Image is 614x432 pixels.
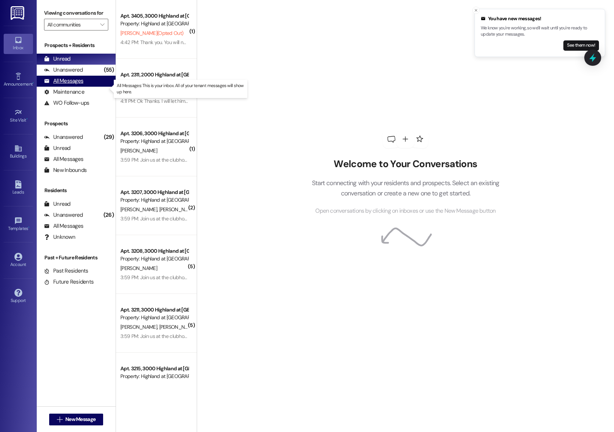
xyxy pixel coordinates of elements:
[44,222,83,230] div: All Messages
[120,314,188,321] div: Property: Highland at [GEOGRAPHIC_DATA]
[28,225,29,230] span: •
[102,64,116,76] div: (55)
[44,278,94,286] div: Future Residents
[472,7,480,14] button: Close toast
[120,137,188,145] div: Property: Highland at [GEOGRAPHIC_DATA]
[44,200,70,208] div: Unread
[301,178,511,199] p: Start connecting with your residents and prospects. Select an existing conversation or create a n...
[120,215,504,222] div: 3:59 PM: Join us at the clubhouse tonight at 6 PM for a fun evening of Pizza & Bingo! 🍕🎉 Bring yo...
[44,133,83,141] div: Unanswered
[4,142,33,162] a: Buildings
[120,130,188,137] div: Apt. 3206, 3000 Highland at [GEOGRAPHIC_DATA]
[481,25,599,38] p: We know you're working, so we'll wait until you're ready to update your messages.
[102,209,116,221] div: (26)
[4,178,33,198] a: Leads
[120,156,504,163] div: 3:59 PM: Join us at the clubhouse tonight at 6 PM for a fun evening of Pizza & Bingo! 🍕🎉 Bring yo...
[37,254,116,262] div: Past + Future Residents
[4,215,33,234] a: Templates •
[44,267,88,275] div: Past Residents
[120,324,159,330] span: [PERSON_NAME]
[120,30,183,36] span: [PERSON_NAME] (Opted Out)
[44,55,70,63] div: Unread
[120,39,468,46] div: 4:42 PM: Thank you. You will no longer receive texts from this thread. Please reply with 'UNSTOP'...
[4,287,33,306] a: Support
[26,116,28,122] span: •
[120,247,188,255] div: Apt. 3208, 3000 Highland at [GEOGRAPHIC_DATA]
[159,206,198,213] span: [PERSON_NAME]
[49,414,103,425] button: New Message
[44,88,84,96] div: Maintenance
[563,40,599,51] button: See them now!
[4,34,33,54] a: Inbox
[120,188,188,196] div: Apt. 3207, 3000 Highland at [GEOGRAPHIC_DATA]
[44,211,83,219] div: Unanswered
[57,417,62,422] i: 
[44,66,83,74] div: Unanswered
[33,80,34,86] span: •
[4,106,33,126] a: Site Visit •
[120,98,199,104] div: 4:11 PM: Ok Thanks. I will let him know.
[301,158,511,170] h2: Welcome to Your Conversations
[44,7,108,19] label: Viewing conversations for
[120,255,188,263] div: Property: Highland at [GEOGRAPHIC_DATA]
[120,147,157,154] span: [PERSON_NAME]
[44,166,87,174] div: New Inbounds
[44,155,83,163] div: All Messages
[37,42,116,49] div: Prospects + Residents
[120,206,159,213] span: [PERSON_NAME]
[44,144,70,152] div: Unread
[120,196,188,204] div: Property: Highland at [GEOGRAPHIC_DATA]
[65,415,95,423] span: New Message
[102,132,116,143] div: (29)
[120,71,188,79] div: Apt. 2311, 2000 Highland at [GEOGRAPHIC_DATA]
[100,22,104,28] i: 
[120,79,188,86] div: Property: Highland at [GEOGRAPHIC_DATA]
[44,233,75,241] div: Unknown
[120,20,188,28] div: Property: Highland at [GEOGRAPHIC_DATA]
[120,333,504,339] div: 3:59 PM: Join us at the clubhouse tonight at 6 PM for a fun evening of Pizza & Bingo! 🍕🎉 Bring yo...
[481,15,599,22] div: You have new messages!
[4,251,33,270] a: Account
[120,306,188,314] div: Apt. 3211, 3000 Highland at [GEOGRAPHIC_DATA]
[37,187,116,194] div: Residents
[44,99,89,107] div: WO Follow-ups
[44,77,83,85] div: All Messages
[47,19,97,30] input: All communities
[11,6,26,20] img: ResiDesk Logo
[120,265,157,271] span: [PERSON_NAME]
[37,120,116,127] div: Prospects
[159,324,196,330] span: [PERSON_NAME]
[117,83,244,95] p: All Messages: This is your inbox. All of your tenant messages will show up here.
[120,274,504,281] div: 3:59 PM: Join us at the clubhouse tonight at 6 PM for a fun evening of Pizza & Bingo! 🍕🎉 Bring yo...
[315,206,495,216] span: Open conversations by clicking on inboxes or use the New Message button
[120,365,188,372] div: Apt. 3215, 3000 Highland at [GEOGRAPHIC_DATA]
[120,372,188,380] div: Property: Highland at [GEOGRAPHIC_DATA]
[120,12,188,20] div: Apt. 3405, 3000 Highland at [GEOGRAPHIC_DATA]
